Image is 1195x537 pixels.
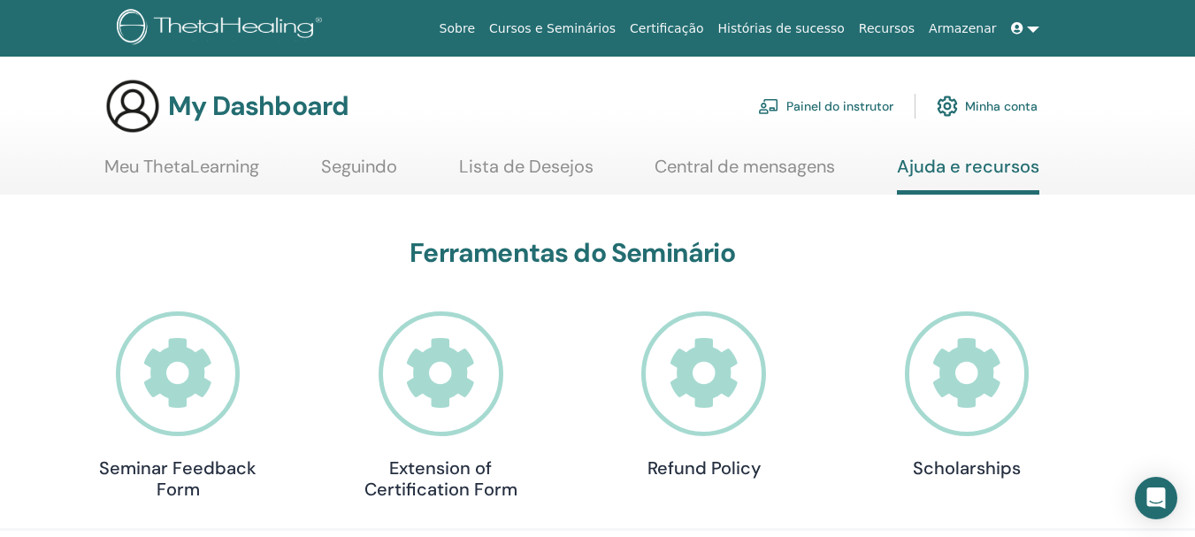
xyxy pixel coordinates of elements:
a: Meu ThetaLearning [104,156,259,190]
a: Seminar Feedback Form [89,311,266,500]
a: Ajuda e recursos [897,156,1039,195]
h4: Scholarships [878,457,1055,479]
img: generic-user-icon.jpg [104,78,161,134]
a: Histórias de sucesso [711,12,852,45]
a: Armazenar [922,12,1003,45]
img: cog.svg [937,91,958,121]
a: Lista de Desejos [459,156,594,190]
img: logo.png [117,9,328,49]
a: Painel do instrutor [758,87,893,126]
div: Open Intercom Messenger [1135,477,1177,519]
a: Certificação [623,12,710,45]
a: Minha conta [937,87,1038,126]
h4: Refund Policy [616,457,793,479]
a: Recursos [852,12,922,45]
a: Sobre [433,12,482,45]
a: Seguindo [321,156,397,190]
h3: Ferramentas do Seminário [89,237,1055,269]
h4: Extension of Certification Form [352,457,529,500]
a: Central de mensagens [655,156,835,190]
a: Scholarships [878,311,1055,479]
h3: My Dashboard [168,90,349,122]
h4: Seminar Feedback Form [89,457,266,500]
a: Refund Policy [616,311,793,479]
a: Cursos e Seminários [482,12,623,45]
a: Extension of Certification Form [352,311,529,500]
img: chalkboard-teacher.svg [758,98,779,114]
